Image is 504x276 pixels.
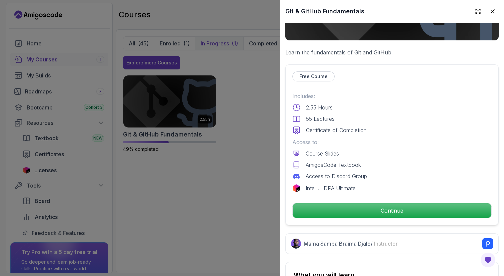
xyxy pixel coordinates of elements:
[292,92,492,100] p: Includes:
[306,150,339,158] p: Course Slides
[304,240,398,248] p: Mama Samba Braima Djalo /
[299,73,328,80] p: Free Course
[472,5,484,17] button: Expand drawer
[480,252,496,268] button: Open Feedback Button
[306,172,367,180] p: Access to Discord Group
[292,138,492,146] p: Access to:
[306,115,335,123] p: 55 Lectures
[306,126,367,134] p: Certificate of Completion
[306,103,333,111] p: 2.55 Hours
[292,203,492,218] button: Continue
[285,7,364,16] h2: Git & GitHub Fundamentals
[374,240,398,247] span: Instructor
[306,184,356,192] p: IntelliJ IDEA Ultimate
[306,161,361,169] p: AmigosCode Textbook
[291,239,301,249] img: Nelson Djalo
[292,184,300,192] img: jetbrains logo
[285,48,499,56] p: Learn the fundamentals of Git and GitHub.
